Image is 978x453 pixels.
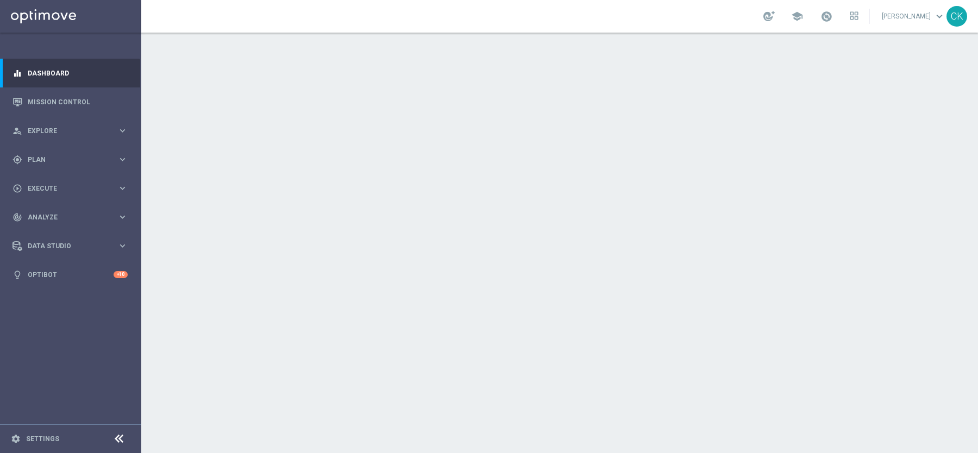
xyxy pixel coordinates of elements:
[12,212,117,222] div: Analyze
[26,436,59,442] a: Settings
[28,156,117,163] span: Plan
[117,125,128,136] i: keyboard_arrow_right
[12,270,22,280] i: lightbulb
[117,154,128,165] i: keyboard_arrow_right
[117,183,128,193] i: keyboard_arrow_right
[12,155,128,164] button: gps_fixed Plan keyboard_arrow_right
[12,87,128,116] div: Mission Control
[12,213,128,222] button: track_changes Analyze keyboard_arrow_right
[114,271,128,278] div: +10
[12,155,22,165] i: gps_fixed
[28,185,117,192] span: Execute
[12,184,22,193] i: play_circle_outline
[12,155,117,165] div: Plan
[12,69,128,78] button: equalizer Dashboard
[12,127,128,135] button: person_search Explore keyboard_arrow_right
[28,128,117,134] span: Explore
[12,126,117,136] div: Explore
[12,212,22,222] i: track_changes
[117,241,128,251] i: keyboard_arrow_right
[933,10,945,22] span: keyboard_arrow_down
[12,270,128,279] button: lightbulb Optibot +10
[28,214,117,221] span: Analyze
[117,212,128,222] i: keyboard_arrow_right
[28,243,117,249] span: Data Studio
[12,98,128,106] button: Mission Control
[28,87,128,116] a: Mission Control
[12,126,22,136] i: person_search
[12,241,117,251] div: Data Studio
[791,10,803,22] span: school
[12,68,22,78] i: equalizer
[12,59,128,87] div: Dashboard
[12,260,128,289] div: Optibot
[12,242,128,250] button: Data Studio keyboard_arrow_right
[12,184,128,193] button: play_circle_outline Execute keyboard_arrow_right
[28,59,128,87] a: Dashboard
[28,260,114,289] a: Optibot
[946,6,967,27] div: CK
[11,434,21,444] i: settings
[12,184,117,193] div: Execute
[881,8,946,24] a: [PERSON_NAME]keyboard_arrow_down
